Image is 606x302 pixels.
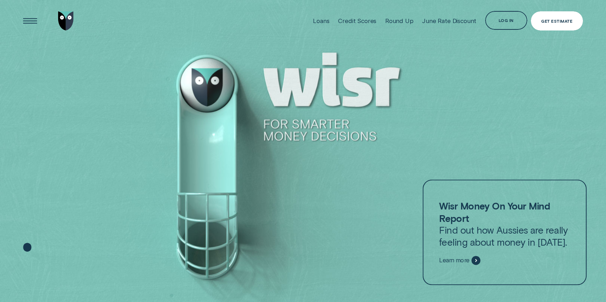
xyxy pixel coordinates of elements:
div: Round Up [385,17,414,24]
p: Find out how Aussies are really feeling about money in [DATE]. [439,200,570,248]
div: Credit Scores [338,17,376,24]
div: Loans [313,17,329,24]
button: Open Menu [21,11,39,30]
img: Wisr [58,11,74,30]
strong: Wisr Money On Your Mind Report [439,200,550,223]
div: June Rate Discount [422,17,476,24]
span: Learn more [439,257,470,264]
div: Get Estimate [541,19,572,23]
a: Get Estimate [531,11,583,30]
a: Wisr Money On Your Mind ReportFind out how Aussies are really feeling about money in [DATE].Learn... [423,180,587,285]
button: Log in [485,11,527,30]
